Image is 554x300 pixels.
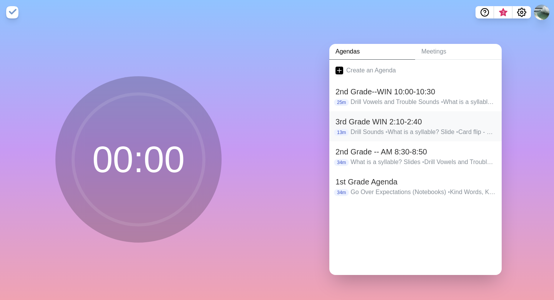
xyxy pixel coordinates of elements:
[350,97,496,107] p: Drill Vowels and Trouble Sounds What is a syllable? Card Flip - Closed with Digraphs Syllable div...
[329,44,415,60] a: Agendas
[334,99,349,106] p: 25m
[456,129,459,135] span: •
[415,44,502,60] a: Meetings
[329,60,502,81] a: Create an Agenda
[350,188,496,197] p: Go Over Expectations (Notebooks) Kind Words, Kind Voice Sound cards Card Flipping - whisper sound...
[6,6,18,18] img: timeblocks logo
[335,176,496,188] h2: 1st Grade Agenda
[494,6,512,18] button: What’s new
[334,159,349,166] p: 34m
[512,6,531,18] button: Settings
[335,116,496,127] h2: 3rd Grade WIN 2:10-2:40
[500,10,506,16] span: 3
[441,99,443,105] span: •
[448,189,450,195] span: •
[476,6,494,18] button: Help
[350,127,496,137] p: Drill Sounds What is a syllable? Slide Card flip - Door White Board - rubbish, tennis Intro Magic...
[334,189,349,196] p: 34m
[385,129,388,135] span: •
[422,159,424,165] span: •
[335,146,496,158] h2: 2nd Grade -- AM 8:30-8:50
[334,129,349,136] p: 13m
[335,86,496,97] h2: 2nd Grade--WIN 10:00-10:30
[350,158,496,167] p: What is a syllable? Slides Drill Vowels and Trouble Sounds Card Flip - Closed with Digraphs Two-s...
